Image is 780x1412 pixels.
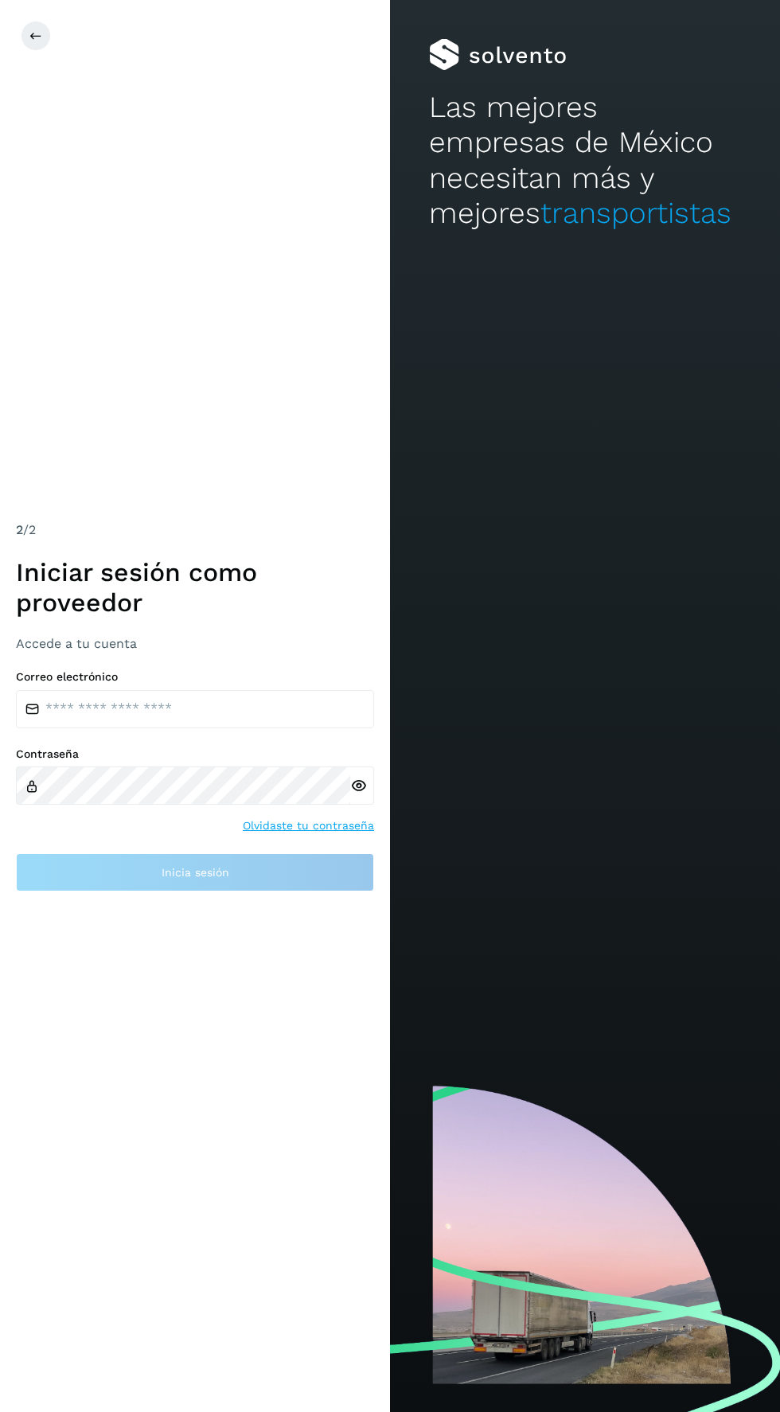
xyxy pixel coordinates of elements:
[16,670,374,684] label: Correo electrónico
[429,90,741,232] h2: Las mejores empresas de México necesitan más y mejores
[16,521,374,540] div: /2
[162,867,229,878] span: Inicia sesión
[16,522,23,537] span: 2
[16,747,374,761] label: Contraseña
[540,196,731,230] span: transportistas
[243,817,374,834] a: Olvidaste tu contraseña
[16,853,374,891] button: Inicia sesión
[16,636,374,651] h3: Accede a tu cuenta
[16,557,374,618] h1: Iniciar sesión como proveedor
